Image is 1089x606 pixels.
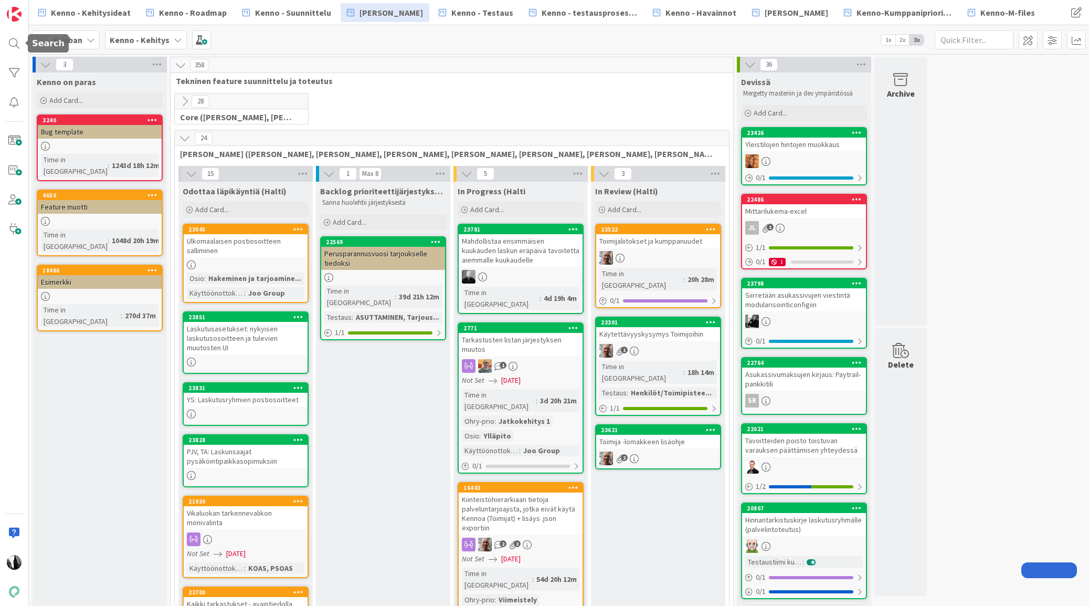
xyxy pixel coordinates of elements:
[742,154,866,168] div: TL
[339,168,357,180] span: 1
[756,242,766,253] span: 1 / 1
[459,483,583,535] div: 16443Kiinteistöhierarkiaan tietoja palveluntarjoajista, jotka eivät käytä Kennoa (Toimijat) + lis...
[596,251,720,265] div: VH
[742,358,866,391] div: 22764Asukassivumaksujen kirjaus: Paytrail-pankkitili
[188,498,308,505] div: 21930
[396,291,442,302] div: 39d 21h 12m
[187,549,209,558] i: Not Set
[462,594,494,605] div: Ohry-prio
[742,288,866,311] div: Siirretään asukassivujen viestintä modularisointiconfigiin
[459,225,583,267] div: 23781Mahdollistaa ensimmäisen kuukauden laskun eräpäivä tavoitetta aiemmalle kuukaudelle
[463,484,583,492] div: 16443
[184,383,308,393] div: 23831
[321,326,445,339] div: 1/1
[202,168,219,180] span: 15
[360,6,423,19] span: [PERSON_NAME]
[627,387,628,399] span: :
[184,322,308,354] div: Laskutusasetukset: nykyisen laskutusosoitteen ja tulevien muutosten UI
[459,225,583,234] div: 23781
[514,540,521,547] span: 2
[7,555,22,570] img: KV
[184,497,308,506] div: 21930
[38,200,162,214] div: Feature muotti
[742,279,866,288] div: 23798
[122,310,158,321] div: 270d 37m
[459,234,583,267] div: Mahdollistaa ensimmäisen kuukauden laskun eräpäivä tavoitetta aiemmalle kuukaudelle
[462,430,479,442] div: Osio
[542,6,637,19] span: Kenno - testausprosessi/Featureflagit
[206,273,304,284] div: Hakeminen ja tarjoamine...
[742,195,866,218] div: 22486Mittarilukema-excel
[742,128,866,138] div: 23426
[49,96,83,105] span: Add Card...
[451,6,513,19] span: Kenno - Testaus
[596,425,720,448] div: 23621Toimija -lomakkeen lisäohje
[477,168,494,180] span: 5
[756,172,766,183] span: 0 / 1
[362,171,378,176] div: Max 8
[479,430,481,442] span: :
[745,315,759,328] img: KM
[432,3,520,22] a: Kenno - Testaus
[51,6,131,19] span: Kenno - Kehitysideat
[541,292,579,304] div: 4d 19h 4m
[647,3,743,22] a: Kenno - Havainnot
[742,128,866,151] div: 23426Yleistilojen hintojen muokkaus
[756,256,766,267] span: 0 / 1
[463,325,583,332] div: 2771
[980,6,1035,19] span: Kenno-M-files
[110,35,170,45] b: Kenno - Kehitys
[596,234,720,248] div: Toimijaliitokset ja kumppanuudet
[887,87,915,100] div: Archive
[742,504,866,513] div: 20807
[742,539,866,553] div: AN
[500,540,506,547] span: 2
[596,225,720,248] div: 23522Toimijaliitokset ja kumppanuudet
[742,279,866,311] div: 23798Siirretään asukassivujen viestintä modularisointiconfigiin
[599,361,683,384] div: Time in [GEOGRAPHIC_DATA]
[462,270,475,284] img: MV
[881,35,895,45] span: 1x
[596,294,720,307] div: 0/1
[462,375,484,385] i: Not Set
[756,336,766,347] span: 0 / 1
[935,30,1013,49] input: Quick Filter...
[109,160,162,171] div: 1243d 18h 12m
[459,333,583,356] div: Tarkastusten listan järjestyksen muutos
[184,435,308,468] div: 23828PJV, TA: Laskunsaajat pysäköintipaikkasopimuksiin
[184,588,308,597] div: 22700
[335,327,345,338] span: 1 / 1
[462,415,494,427] div: Ohry-prio
[38,116,162,125] div: 3240
[478,538,492,551] img: VH
[596,425,720,435] div: 23621
[255,6,331,19] span: Kenno - Suunnittelu
[742,195,866,204] div: 22486
[742,204,866,218] div: Mittarilukema-excel
[41,154,108,177] div: Time in [GEOGRAPHIC_DATA]
[32,38,65,48] h5: Search
[459,493,583,535] div: Kiinteistöhierarkiaan tietoja palveluntarjoajista, jotka eivät käytä Kennoa (Toimijat) + lisäys ....
[204,273,206,284] span: :
[742,368,866,391] div: Asukassivumaksujen kirjaus: Paytrail-pankkitili
[742,171,866,184] div: 0/1
[540,292,541,304] span: :
[184,312,308,354] div: 23851Laskutusasetukset: nykyisen laskutusosoitteen ja tulevien muutosten UI
[459,270,583,284] div: MV
[187,273,204,284] div: Osio
[895,35,910,45] span: 2x
[7,7,22,22] img: Visit kanbanzone.com
[608,205,641,214] span: Add Card...
[595,186,658,196] span: In Review (Halti)
[184,225,308,234] div: 23045
[183,186,287,196] span: Odottaa läpikäyntiä (Halti)
[38,191,162,200] div: 4650
[195,205,229,214] span: Add Card...
[621,347,628,353] span: 1
[742,241,866,254] div: 1/1
[226,548,246,559] span: [DATE]
[395,291,396,302] span: :
[494,415,496,427] span: :
[601,426,720,434] div: 23621
[188,226,308,233] div: 23045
